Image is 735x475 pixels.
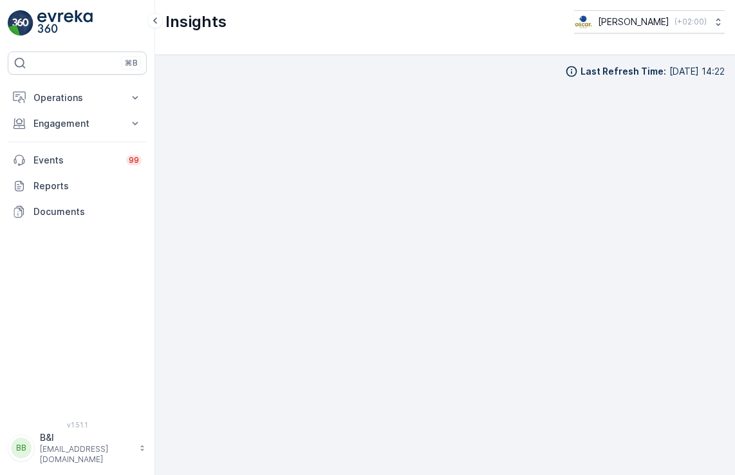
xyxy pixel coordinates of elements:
[8,111,147,136] button: Engagement
[598,15,669,28] p: [PERSON_NAME]
[33,91,121,104] p: Operations
[33,205,142,218] p: Documents
[40,431,133,444] p: B&I
[40,444,133,465] p: [EMAIL_ADDRESS][DOMAIN_NAME]
[8,431,147,465] button: BBB&I[EMAIL_ADDRESS][DOMAIN_NAME]
[33,154,118,167] p: Events
[8,10,33,36] img: logo
[8,199,147,225] a: Documents
[574,15,593,29] img: basis-logo_rgb2x.png
[125,58,138,68] p: ⌘B
[8,147,147,173] a: Events99
[33,117,121,130] p: Engagement
[675,17,707,27] p: ( +02:00 )
[669,65,725,78] p: [DATE] 14:22
[8,173,147,199] a: Reports
[8,85,147,111] button: Operations
[37,10,93,36] img: logo_light-DOdMpM7g.png
[165,12,227,32] p: Insights
[11,438,32,458] div: BB
[8,421,147,429] span: v 1.51.1
[129,155,139,165] p: 99
[581,65,666,78] p: Last Refresh Time :
[33,180,142,192] p: Reports
[574,10,725,33] button: [PERSON_NAME](+02:00)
